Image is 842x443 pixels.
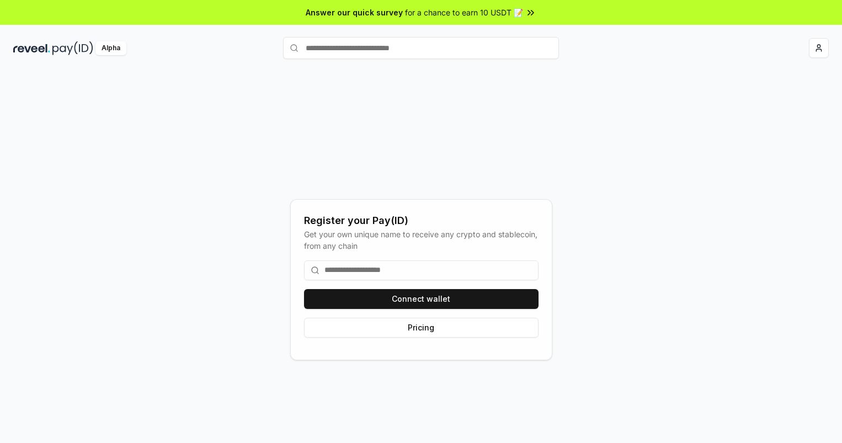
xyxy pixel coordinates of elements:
span: for a chance to earn 10 USDT 📝 [405,7,523,18]
img: pay_id [52,41,93,55]
button: Connect wallet [304,289,539,309]
div: Alpha [95,41,126,55]
div: Register your Pay(ID) [304,213,539,228]
img: reveel_dark [13,41,50,55]
span: Answer our quick survey [306,7,403,18]
div: Get your own unique name to receive any crypto and stablecoin, from any chain [304,228,539,252]
button: Pricing [304,318,539,338]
